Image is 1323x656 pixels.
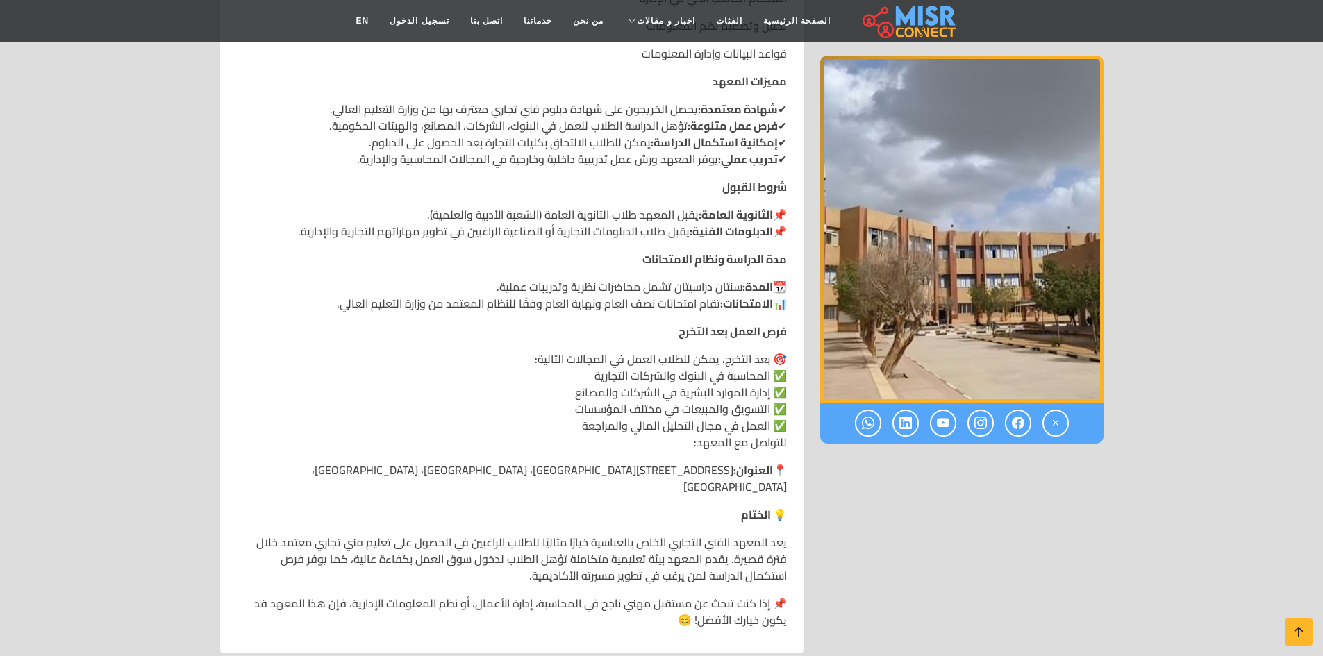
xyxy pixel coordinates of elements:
[698,99,778,119] strong: شهادة معتمدة:
[563,8,614,34] a: من نحن
[237,101,787,167] p: ✔ يحصل الخريجون على شهادة دبلوم فني تجاري معترف بها من وزارة التعليم العالي. ✔ تؤهل الدراسة الطلا...
[379,8,459,34] a: تسجيل الدخول
[237,534,787,584] p: يعد المعهد الفني التجاري الخاص بالعباسية خيارًا مثاليًا للطلاب الراغبين في الحصول على تعليم فني ت...
[742,276,773,297] strong: المدة:
[642,249,787,269] strong: مدة الدراسة ونظام الامتحانات
[820,56,1104,403] img: المعهد الفني التجاري الخاص بالعباسية
[679,321,787,342] strong: فرص العمل بعد التخرج
[820,56,1104,403] div: 1 / 1
[237,45,787,62] p: قواعد البيانات وإدارة المعلومات
[863,3,956,38] img: main.misr_connect
[722,176,787,197] strong: شروط القبول
[688,115,778,136] strong: فرص عمل متنوعة:
[720,293,773,314] strong: الامتحانات:
[346,8,380,34] a: EN
[237,462,787,495] p: 📍 [STREET_ADDRESS][GEOGRAPHIC_DATA]، [GEOGRAPHIC_DATA]، [GEOGRAPHIC_DATA]، [GEOGRAPHIC_DATA]
[614,8,706,34] a: اخبار و مقالات
[741,504,787,525] strong: 💡 الختام
[237,206,787,239] p: 📌 يقبل المعهد طلاب الثانوية العامة (الشعبة الأدبية والعلمية). 📌 يقبل طلاب الدبلومات التجارية أو ا...
[713,71,787,92] strong: مميزات المعهد
[237,595,787,628] p: 📌 إذا كنت تبحث عن مستقبل مهني ناجح في المحاسبة، إدارة الأعمال، أو نظم المعلومات الإدارية، فإن هذا...
[513,8,563,34] a: خدماتنا
[699,204,773,225] strong: الثانوية العامة:
[718,149,778,169] strong: تدريب عملي:
[651,132,778,153] strong: إمكانية استكمال الدراسة:
[460,8,513,34] a: اتصل بنا
[690,221,773,242] strong: الدبلومات الفنية:
[753,8,841,34] a: الصفحة الرئيسية
[237,278,787,312] p: 📆 سنتان دراسيتان تشمل محاضرات نظرية وتدريبات عملية. 📊 تقام امتحانات نصف العام ونهاية العام وفقًا ...
[237,351,787,451] p: 🎯 بعد التخرج، يمكن للطلاب العمل في المجالات التالية: ✅ المحاسبة في البنوك والشركات التجارية ✅ إدا...
[733,460,773,480] strong: العنوان:
[637,15,695,27] span: اخبار و مقالات
[706,8,753,34] a: الفئات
